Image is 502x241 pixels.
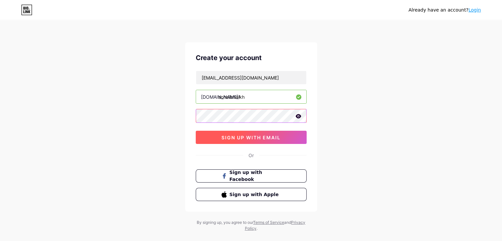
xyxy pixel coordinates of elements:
[249,152,254,159] div: Or
[196,53,307,63] div: Create your account
[196,188,307,201] button: Sign up with Apple
[221,135,281,140] span: sign up with email
[196,71,306,84] input: Email
[196,90,306,103] input: username
[229,191,281,198] span: Sign up with Apple
[229,169,281,183] span: Sign up with Facebook
[253,220,284,225] a: Terms of Service
[196,169,307,183] button: Sign up with Facebook
[409,7,481,14] div: Already have an account?
[201,93,240,100] div: [DOMAIN_NAME]/
[195,220,307,231] div: By signing up, you agree to our and .
[196,131,307,144] button: sign up with email
[468,7,481,13] a: Login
